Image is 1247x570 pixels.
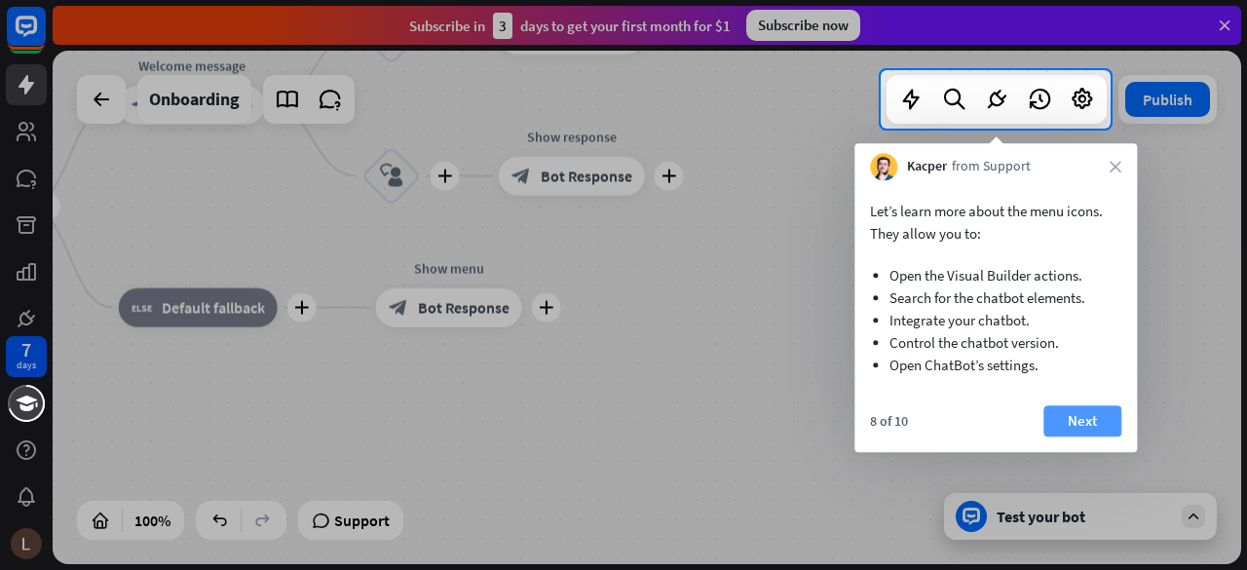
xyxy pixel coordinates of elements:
button: Next [1043,405,1121,437]
li: Search for the chatbot elements. [889,286,1102,309]
li: Control the chatbot version. [889,331,1102,354]
button: Open LiveChat chat widget [16,8,74,66]
p: Let’s learn more about the menu icons. They allow you to: [870,200,1121,245]
span: from Support [952,158,1031,177]
li: Integrate your chatbot. [889,309,1102,331]
span: Kacper [907,158,947,177]
div: 8 of 10 [870,412,908,430]
li: Open the Visual Builder actions. [889,264,1102,286]
i: close [1110,161,1121,172]
li: Open ChatBot’s settings. [889,354,1102,376]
